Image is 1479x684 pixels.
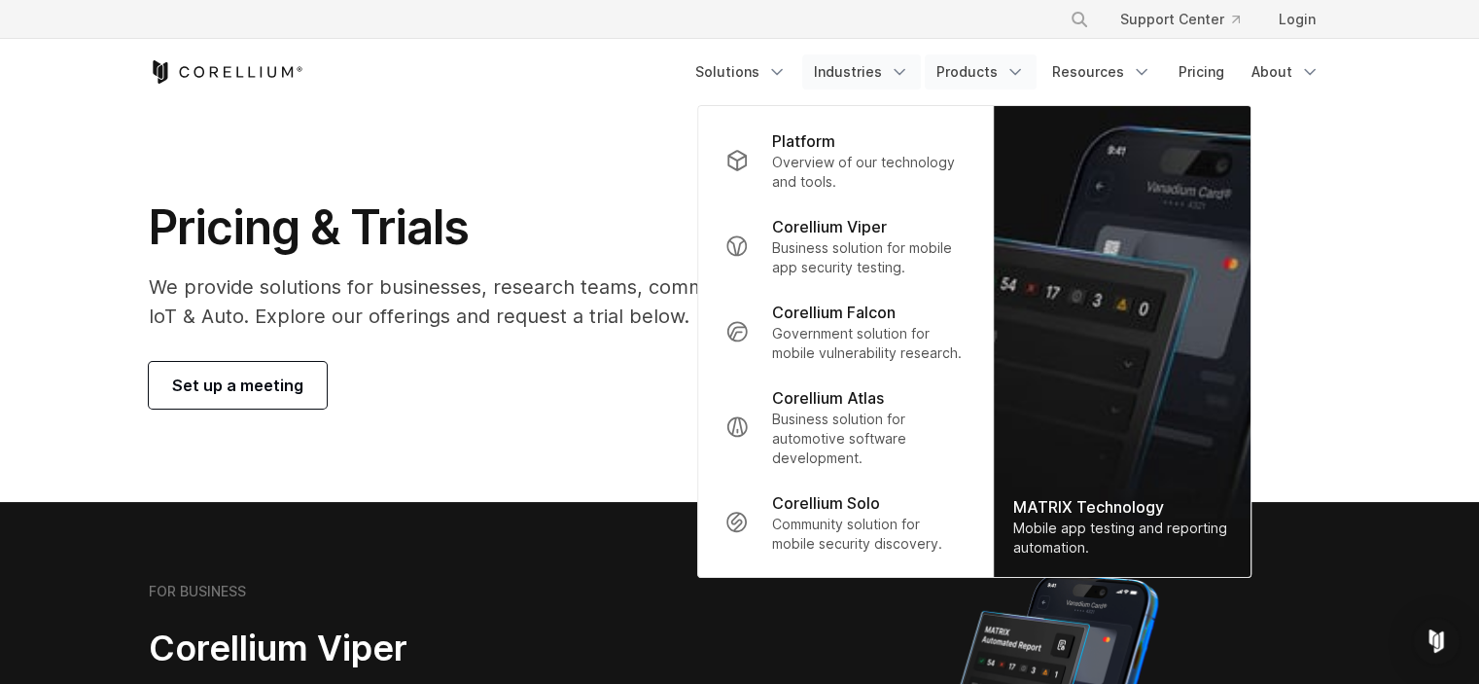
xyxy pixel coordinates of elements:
a: Solutions [684,54,798,90]
div: MATRIX Technology [1013,495,1232,519]
p: Government solution for mobile vulnerability research. [772,324,966,363]
p: Overview of our technology and tools. [772,153,966,192]
span: Set up a meeting [172,374,303,397]
h2: Corellium Viper [149,627,647,670]
a: MATRIX Technology Mobile app testing and reporting automation. [994,106,1251,577]
a: Corellium Solo Community solution for mobile security discovery. [710,480,981,565]
a: Login [1263,2,1331,37]
div: Open Intercom Messenger [1413,618,1460,665]
p: Business solution for mobile app security testing. [772,238,966,277]
a: Pricing [1167,54,1236,90]
p: Corellium Falcon [772,301,896,324]
p: Corellium Solo [772,491,880,515]
a: Corellium Falcon Government solution for mobile vulnerability research. [710,289,981,375]
a: Corellium Viper Business solution for mobile app security testing. [710,203,981,289]
p: Corellium Viper [772,215,887,238]
img: Matrix_WebNav_1x [994,106,1251,577]
a: Corellium Home [149,60,303,84]
p: We provide solutions for businesses, research teams, community individuals, and IoT & Auto. Explo... [149,272,924,331]
div: Navigation Menu [1046,2,1331,37]
p: Community solution for mobile security discovery. [772,515,966,554]
h1: Pricing & Trials [149,198,924,257]
a: Set up a meeting [149,362,327,409]
a: Corellium Atlas Business solution for automotive software development. [710,375,981,480]
a: Industries [802,54,921,90]
button: Search [1062,2,1097,37]
a: Products [925,54,1037,90]
p: Business solution for automotive software development. [772,410,966,468]
div: Navigation Menu [684,54,1331,90]
a: Resources [1040,54,1163,90]
a: Platform Overview of our technology and tools. [710,118,981,203]
p: Platform [772,129,835,153]
a: Support Center [1105,2,1255,37]
h6: FOR BUSINESS [149,583,246,600]
p: Corellium Atlas [772,386,884,410]
div: Mobile app testing and reporting automation. [1013,519,1232,558]
a: About [1240,54,1331,90]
